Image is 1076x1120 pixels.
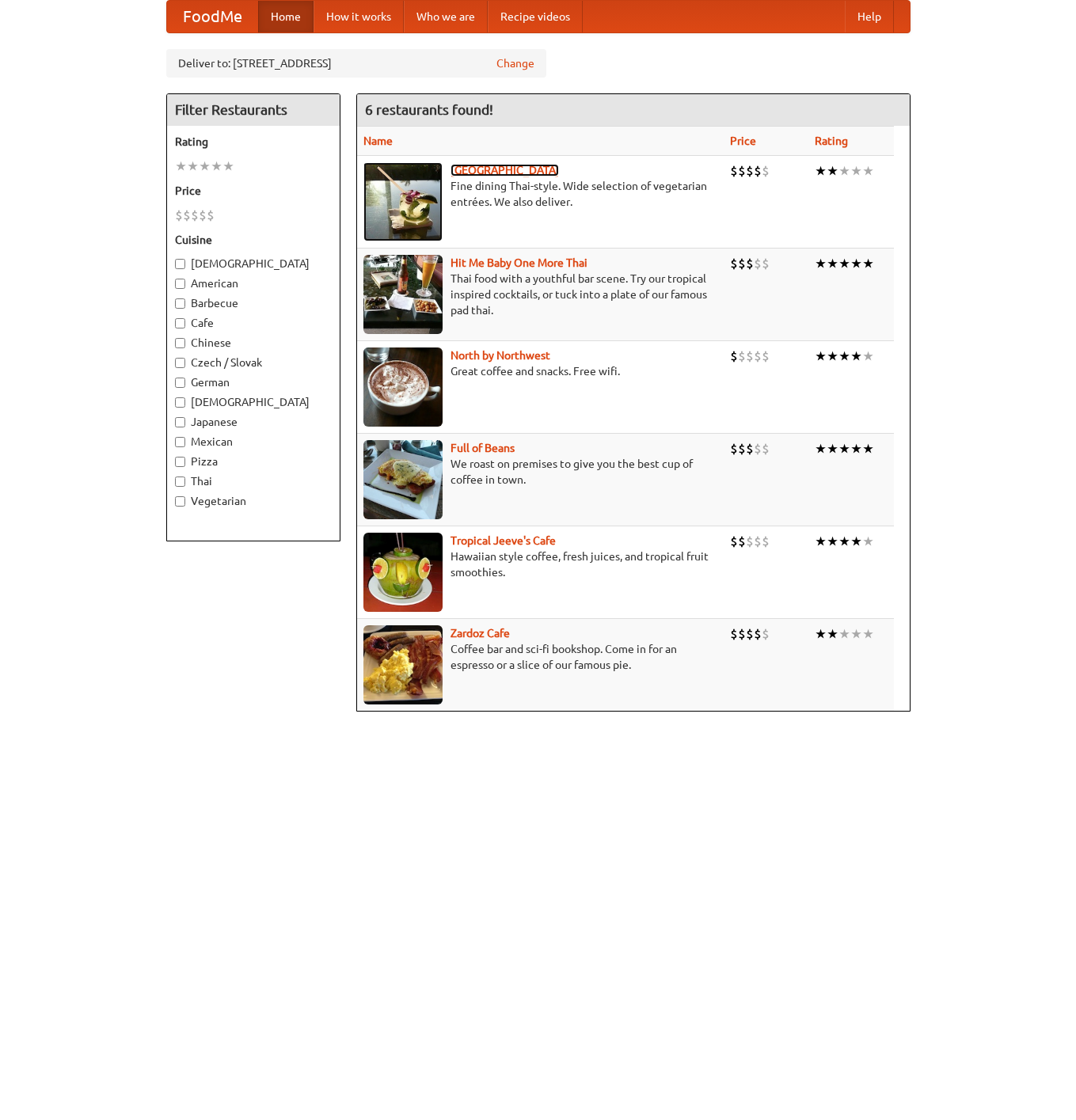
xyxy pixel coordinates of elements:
[738,440,746,457] li: $
[827,440,838,457] li: ★
[754,533,762,550] li: $
[363,456,718,488] p: We roast on premises to give you the best cup of coffee in town.
[827,255,838,272] li: ★
[167,1,258,32] a: FoodMe
[730,440,738,457] li: $
[850,533,862,550] li: ★
[363,533,443,612] img: jeeves.jpg
[175,374,332,390] label: German
[754,347,762,365] li: $
[175,378,185,388] input: German
[175,134,332,150] h5: Rating
[175,207,183,224] li: $
[730,347,738,365] li: $
[166,49,546,78] div: Deliver to: [STREET_ADDRESS]
[746,533,754,550] li: $
[730,255,738,272] li: $
[762,347,770,365] li: $
[451,164,559,177] a: [GEOGRAPHIC_DATA]
[175,437,185,447] input: Mexican
[365,102,493,117] ng-pluralize: 6 restaurants found!
[183,207,191,224] li: $
[754,255,762,272] li: $
[175,259,185,269] input: [DEMOGRAPHIC_DATA]
[175,158,187,175] li: ★
[175,232,332,248] h5: Cuisine
[738,162,746,180] li: $
[451,349,550,362] a: North by Northwest
[207,207,215,224] li: $
[175,315,332,331] label: Cafe
[404,1,488,32] a: Who we are
[363,440,443,519] img: beans.jpg
[762,255,770,272] li: $
[762,533,770,550] li: $
[827,347,838,365] li: ★
[191,207,199,224] li: $
[738,533,746,550] li: $
[175,454,332,469] label: Pizza
[850,625,862,643] li: ★
[363,271,718,318] p: Thai food with a youthful bar scene. Try our tropical inspired cocktails, or tuck into a plate of...
[730,533,738,550] li: $
[738,625,746,643] li: $
[838,440,850,457] li: ★
[175,275,332,291] label: American
[827,625,838,643] li: ★
[175,473,332,489] label: Thai
[175,434,332,450] label: Mexican
[314,1,404,32] a: How it works
[199,158,211,175] li: ★
[199,207,207,224] li: $
[815,255,827,272] li: ★
[827,162,838,180] li: ★
[175,355,332,370] label: Czech / Slovak
[175,397,185,408] input: [DEMOGRAPHIC_DATA]
[175,417,185,427] input: Japanese
[451,627,510,640] a: Zardoz Cafe
[187,158,199,175] li: ★
[862,440,874,457] li: ★
[175,183,332,199] h5: Price
[850,347,862,365] li: ★
[762,625,770,643] li: $
[754,440,762,457] li: $
[363,363,718,379] p: Great coffee and snacks. Free wifi.
[862,255,874,272] li: ★
[258,1,314,32] a: Home
[746,347,754,365] li: $
[838,625,850,643] li: ★
[363,549,718,580] p: Hawaiian style coffee, fresh juices, and tropical fruit smoothies.
[862,162,874,180] li: ★
[746,255,754,272] li: $
[815,135,848,147] a: Rating
[451,534,556,547] a: Tropical Jeeve's Cafe
[838,162,850,180] li: ★
[488,1,583,32] a: Recipe videos
[754,625,762,643] li: $
[211,158,222,175] li: ★
[363,178,718,210] p: Fine dining Thai-style. Wide selection of vegetarian entrées. We also deliver.
[363,625,443,704] img: zardoz.jpg
[754,162,762,180] li: $
[746,625,754,643] li: $
[862,347,874,365] li: ★
[850,440,862,457] li: ★
[815,625,827,643] li: ★
[496,55,534,71] a: Change
[730,162,738,180] li: $
[762,440,770,457] li: $
[175,414,332,430] label: Japanese
[746,440,754,457] li: $
[730,625,738,643] li: $
[175,298,185,309] input: Barbecue
[175,457,185,467] input: Pizza
[175,476,185,487] input: Thai
[451,442,515,454] a: Full of Beans
[815,533,827,550] li: ★
[838,255,850,272] li: ★
[815,347,827,365] li: ★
